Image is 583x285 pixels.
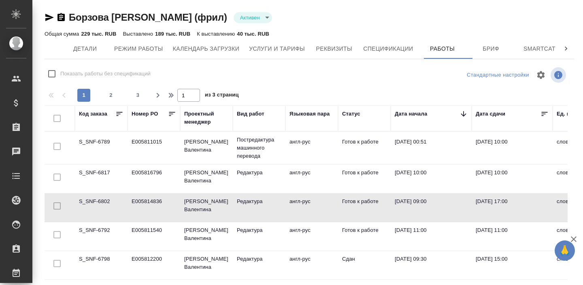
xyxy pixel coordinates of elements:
td: [DATE] 17:00 [472,193,553,222]
div: Ед. изм. [557,110,578,118]
td: [PERSON_NAME] Валентина [180,165,233,193]
span: Smartcat [520,44,559,54]
span: Детали [66,44,104,54]
td: [DATE] 10:00 [472,134,553,162]
td: S_SNF-6798 [75,251,128,279]
td: E005814836 [128,193,180,222]
td: S_SNF-6817 [75,165,128,193]
div: split button [465,69,531,81]
p: Постредактура машинного перевода [237,136,281,160]
td: [DATE] 15:00 [472,251,553,279]
button: Активен [238,14,262,21]
td: [PERSON_NAME] Валентина [180,193,233,222]
td: E005816796 [128,165,180,193]
span: Показать работы без спецификаций [60,70,151,78]
div: Код заказа [79,110,107,118]
button: 3 [132,89,145,102]
div: Дата сдачи [476,110,505,118]
td: англ-рус [285,251,338,279]
button: Скопировать ссылку [56,13,66,22]
td: Готов к работе [338,222,391,251]
td: [DATE] 10:00 [472,165,553,193]
td: S_SNF-6789 [75,134,128,162]
td: E005812200 [128,251,180,279]
td: [DATE] 09:30 [391,251,472,279]
td: E005811015 [128,134,180,162]
td: [DATE] 00:51 [391,134,472,162]
span: из 3 страниц [205,90,239,102]
td: E005811540 [128,222,180,251]
td: Готов к работе [338,165,391,193]
td: Сдан [338,251,391,279]
p: Редактура [237,255,281,263]
a: Борзова [PERSON_NAME] (фрил) [69,12,227,23]
td: [DATE] 10:00 [391,165,472,193]
td: англ-рус [285,134,338,162]
div: Номер PO [132,110,158,118]
div: Дата начала [395,110,427,118]
span: Посмотреть информацию [551,67,568,83]
td: англ-рус [285,222,338,251]
td: Готов к работе [338,193,391,222]
p: Выставлено [123,31,155,37]
button: Скопировать ссылку для ЯМессенджера [45,13,54,22]
td: англ-рус [285,165,338,193]
button: 2 [104,89,117,102]
p: 189 тыс. RUB [155,31,190,37]
div: Вид работ [237,110,264,118]
td: англ-рус [285,193,338,222]
span: Настроить таблицу [531,65,551,85]
span: Работы [423,44,462,54]
td: S_SNF-6792 [75,222,128,251]
span: Режим работы [114,44,163,54]
div: Языковая пара [289,110,330,118]
span: 🙏 [558,242,572,259]
span: Реквизиты [315,44,353,54]
p: 229 тыс. RUB [81,31,116,37]
span: Услуги и тарифы [249,44,305,54]
p: К выставлению [197,31,237,37]
p: Редактура [237,226,281,234]
td: [PERSON_NAME] Валентина [180,251,233,279]
td: [DATE] 11:00 [391,222,472,251]
span: Спецификации [363,44,413,54]
td: S_SNF-6802 [75,193,128,222]
span: 2 [104,91,117,99]
button: 🙏 [555,240,575,261]
td: [DATE] 11:00 [472,222,553,251]
td: [PERSON_NAME] Валентина [180,134,233,162]
div: Активен [234,12,272,23]
p: Общая сумма [45,31,81,37]
div: Статус [342,110,360,118]
p: Редактура [237,197,281,206]
span: Календарь загрузки [173,44,240,54]
td: [PERSON_NAME] Валентина [180,222,233,251]
td: [DATE] 09:00 [391,193,472,222]
span: Бриф [472,44,511,54]
p: Редактура [237,169,281,177]
span: 3 [132,91,145,99]
td: Готов к работе [338,134,391,162]
p: 40 тыс. RUB [237,31,269,37]
div: Проектный менеджер [184,110,229,126]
